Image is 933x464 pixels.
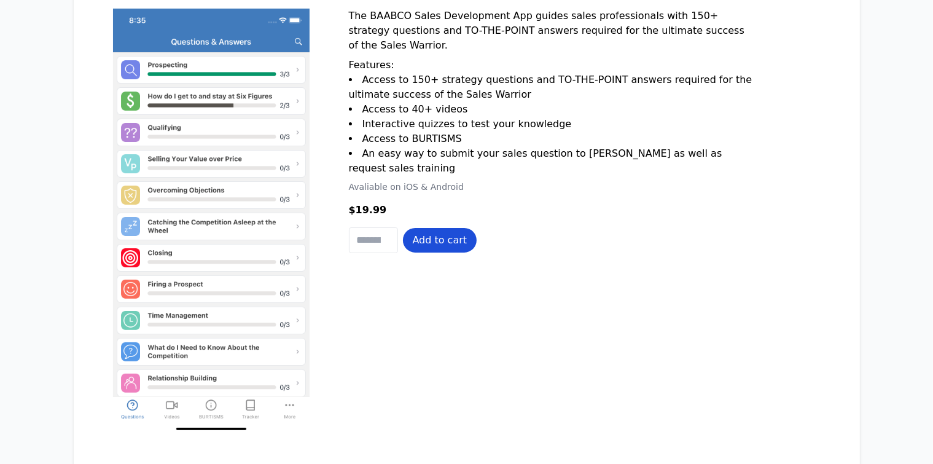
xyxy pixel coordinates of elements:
button: Add to cart [403,228,477,253]
li: Interactive quizzes to test your knowledge [349,117,755,132]
li: Access to 150+ strategy questions and TO-THE-POINT answers required for the ultimate success of t... [349,73,755,102]
p: The BAABCO Sales Development App guides sales professionals with 150+ strategy questions and TO-T... [349,9,755,58]
p: Features: [349,58,755,73]
div: $19.99 [349,203,755,227]
p: Avaliable on iOS & Android [349,181,755,193]
li: Access to BURTISMS [349,132,755,146]
img: BAABCO Sales Development App [113,9,310,435]
li: Access to 40+ videos [349,102,755,117]
li: An easy way to submit your sales question to [PERSON_NAME] as well as request sales training [349,146,755,176]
